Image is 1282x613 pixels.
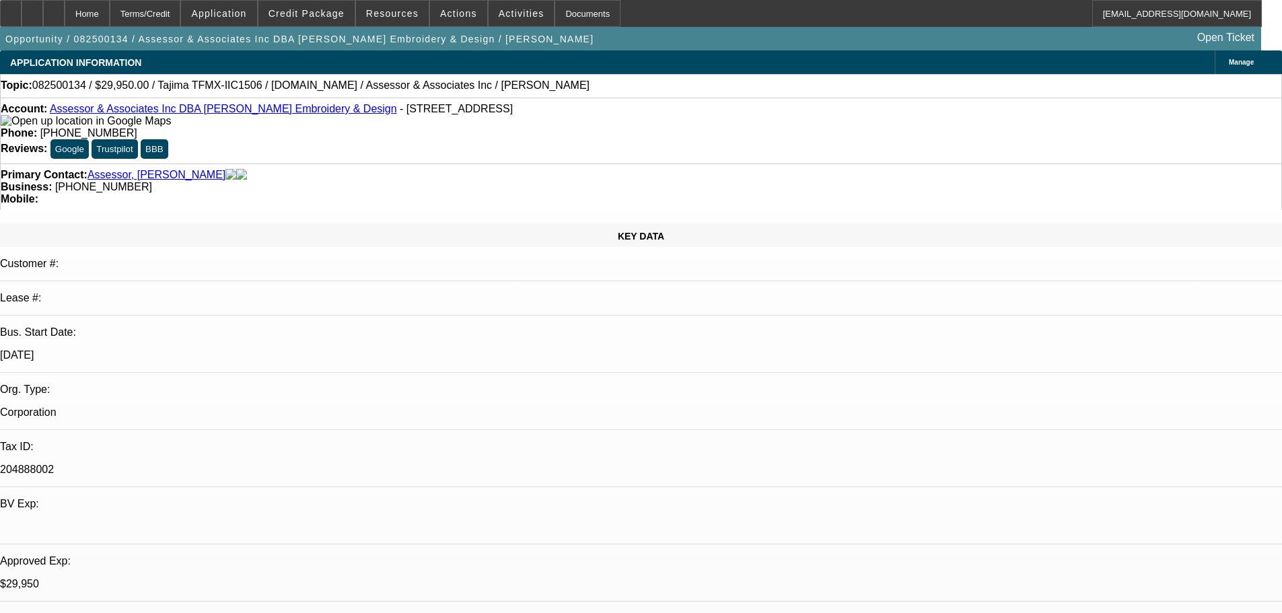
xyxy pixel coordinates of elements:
[40,127,137,139] span: [PHONE_NUMBER]
[181,1,256,26] button: Application
[10,57,141,68] span: APPLICATION INFORMATION
[366,8,419,19] span: Resources
[236,169,247,181] img: linkedin-icon.png
[55,181,152,192] span: [PHONE_NUMBER]
[356,1,429,26] button: Resources
[1229,59,1254,66] span: Manage
[1,79,32,92] strong: Topic:
[618,231,664,242] span: KEY DATA
[1,127,37,139] strong: Phone:
[1,115,171,127] img: Open up location in Google Maps
[50,139,89,159] button: Google
[50,103,397,114] a: Assessor & Associates Inc DBA [PERSON_NAME] Embroidery & Design
[1192,26,1260,49] a: Open Ticket
[269,8,345,19] span: Credit Package
[87,169,225,181] a: Assessor, [PERSON_NAME]
[5,34,594,44] span: Opportunity / 082500134 / Assessor & Associates Inc DBA [PERSON_NAME] Embroidery & Design / [PERS...
[141,139,168,159] button: BBB
[191,8,246,19] span: Application
[440,8,477,19] span: Actions
[1,193,38,205] strong: Mobile:
[32,79,590,92] span: 082500134 / $29,950.00 / Tajima TFMX-IIC1506 / [DOMAIN_NAME] / Assessor & Associates Inc / [PERSO...
[499,8,544,19] span: Activities
[1,169,87,181] strong: Primary Contact:
[400,103,513,114] span: - [STREET_ADDRESS]
[489,1,555,26] button: Activities
[430,1,487,26] button: Actions
[258,1,355,26] button: Credit Package
[1,143,47,154] strong: Reviews:
[92,139,137,159] button: Trustpilot
[225,169,236,181] img: facebook-icon.png
[1,103,47,114] strong: Account:
[1,181,52,192] strong: Business:
[1,115,171,127] a: View Google Maps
